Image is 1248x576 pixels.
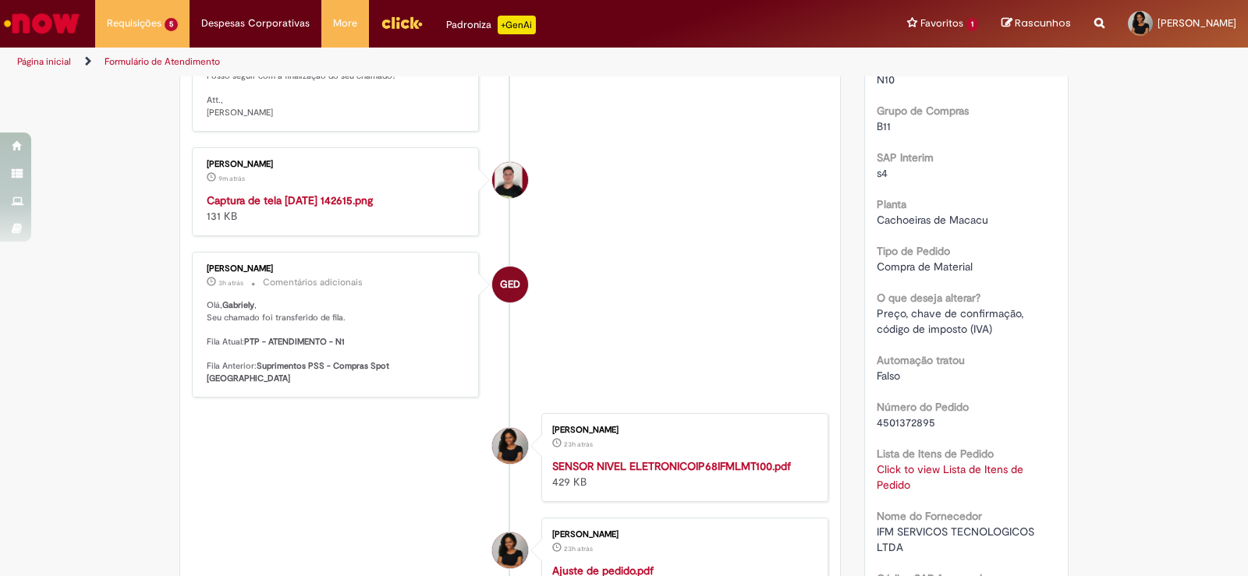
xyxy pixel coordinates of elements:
[877,400,969,414] b: Número do Pedido
[218,174,245,183] time: 29/08/2025 14:27:53
[552,458,812,489] div: 429 KB
[207,160,466,169] div: [PERSON_NAME]
[877,462,1023,492] a: Click to view Lista de Itens de Pedido
[552,426,812,435] div: [PERSON_NAME]
[165,18,178,31] span: 5
[12,48,821,76] ul: Trilhas de página
[500,266,520,303] span: GED
[877,244,950,258] b: Tipo de Pedido
[492,428,528,464] div: Gabriely Da Silva Pinto
[564,544,593,553] span: 23h atrás
[877,369,900,383] span: Falso
[107,16,161,31] span: Requisições
[207,299,466,385] p: Olá, , Seu chamado foi transferido de fila. Fila Atual: Fila Anterior:
[218,278,243,288] time: 29/08/2025 11:13:31
[498,16,536,34] p: +GenAi
[207,264,466,274] div: [PERSON_NAME]
[877,447,994,461] b: Lista de Itens de Pedido
[207,193,466,224] div: 131 KB
[564,544,593,553] time: 28/08/2025 15:25:28
[877,260,973,274] span: Compra de Material
[1002,16,1071,31] a: Rascunhos
[244,336,345,348] b: PTP - ATENDIMENTO - N1
[877,104,969,118] b: Grupo de Compras
[1158,16,1236,30] span: [PERSON_NAME]
[564,440,593,449] span: 23h atrás
[263,276,363,289] small: Comentários adicionais
[218,174,245,183] span: 9m atrás
[552,459,791,473] a: SENSOR NIVEL ELETRONICOIP68IFMLMT100.pdf
[492,162,528,198] div: Matheus Henrique Drudi
[877,509,982,523] b: Nome do Fornecedor
[333,16,357,31] span: More
[920,16,963,31] span: Favoritos
[17,55,71,68] a: Página inicial
[218,278,243,288] span: 3h atrás
[877,150,934,164] b: SAP Interim
[201,16,310,31] span: Despesas Corporativas
[492,532,528,568] div: Gabriely Da Silva Pinto
[564,440,593,449] time: 28/08/2025 15:25:29
[105,55,220,68] a: Formulário de Atendimento
[207,360,392,384] b: Suprimentos PSS - Compras Spot [GEOGRAPHIC_DATA]
[492,267,528,302] div: Gabriele Estefane Da Silva
[2,8,82,39] img: ServiceNow
[877,291,980,305] b: O que deseja alterar?
[877,197,906,211] b: Planta
[1015,16,1071,30] span: Rascunhos
[552,530,812,539] div: [PERSON_NAME]
[877,119,891,133] span: B11
[222,299,254,311] b: Gabriely
[877,213,988,227] span: Cachoeiras de Macacu
[207,193,373,207] a: Captura de tela [DATE] 142615.png
[877,525,1037,554] span: IFM SERVICOS TECNOLOGICOS LTDA
[877,415,935,429] span: 4501372895
[446,16,536,34] div: Padroniza
[877,306,1026,336] span: Preço, chave de confirmação, código de imposto (IVA)
[877,166,888,180] span: s4
[877,353,965,367] b: Automação tratou
[877,72,895,87] span: N10
[381,11,423,34] img: click_logo_yellow_360x200.png
[966,18,978,31] span: 1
